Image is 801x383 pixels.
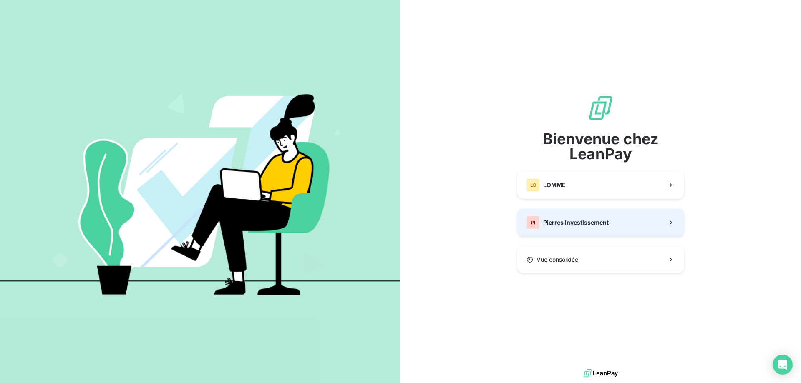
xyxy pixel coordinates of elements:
img: logo [584,367,618,380]
span: Bienvenue chez LeanPay [517,131,684,161]
button: Vue consolidée [517,246,684,273]
div: LO [526,178,540,192]
div: Open Intercom Messenger [773,355,793,375]
button: PIPierres Investissement [517,209,684,236]
div: PI [526,216,540,229]
button: LOLOMME [517,171,684,199]
img: logo sigle [587,95,614,121]
span: LOMME [543,181,566,189]
span: Pierres Investissement [543,218,609,227]
span: Vue consolidée [537,255,578,264]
